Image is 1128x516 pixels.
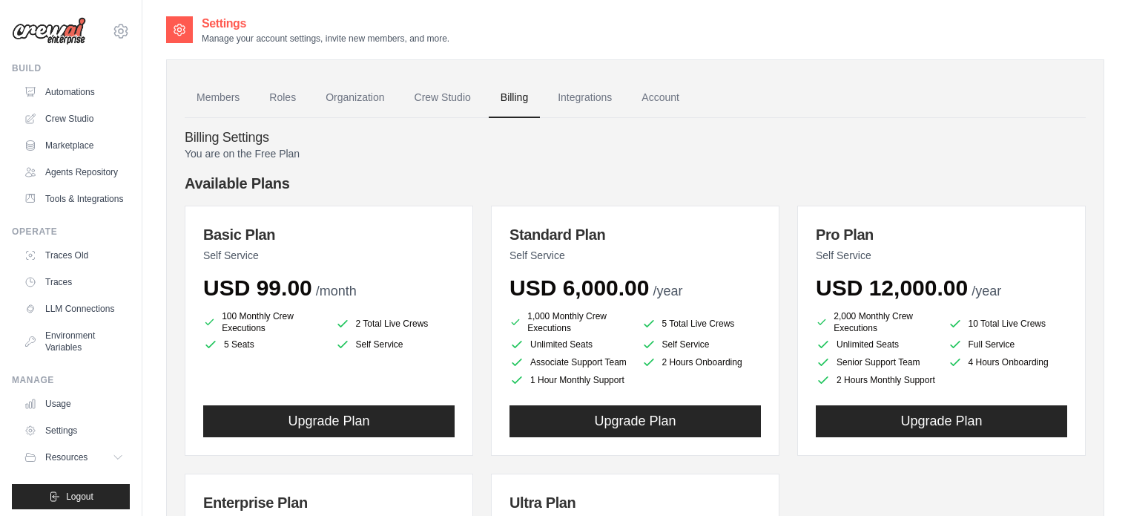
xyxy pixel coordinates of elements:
[509,337,630,352] li: Unlimited Seats
[45,451,88,463] span: Resources
[12,484,130,509] button: Logout
[653,284,682,298] span: /year
[18,445,130,469] button: Resources
[314,78,396,118] a: Organization
[12,17,86,45] img: Logo
[509,224,761,245] h3: Standard Plan
[948,313,1068,334] li: 10 Total Live Crews
[641,355,762,370] li: 2 Hours Onboarding
[816,224,1067,245] h3: Pro Plan
[185,78,251,118] a: Members
[203,224,455,245] h3: Basic Plan
[816,337,936,352] li: Unlimited Seats
[816,373,936,388] li: 2 Hours Monthly Support
[203,337,323,352] li: 5 Seats
[948,355,1068,370] li: 4 Hours Onboarding
[509,248,761,263] p: Self Service
[509,492,761,513] h3: Ultra Plan
[18,187,130,211] a: Tools & Integrations
[12,226,130,238] div: Operate
[18,244,130,267] a: Traces Old
[816,275,968,300] span: USD 12,000.00
[18,270,130,294] a: Traces
[203,310,323,334] li: 100 Monthly Crew Executions
[18,107,130,131] a: Crew Studio
[509,310,630,334] li: 1,000 Monthly Crew Executions
[12,62,130,74] div: Build
[202,33,449,45] p: Manage your account settings, invite new members, and more.
[509,373,630,388] li: 1 Hour Monthly Support
[816,248,1067,263] p: Self Service
[18,134,130,157] a: Marketplace
[203,248,455,263] p: Self Service
[972,284,1001,298] span: /year
[185,146,1086,161] p: You are on the Free Plan
[185,130,1086,146] h4: Billing Settings
[641,337,762,352] li: Self Service
[18,419,130,442] a: Settings
[546,78,624,118] a: Integrations
[12,374,130,386] div: Manage
[203,275,312,300] span: USD 99.00
[185,173,1086,194] h4: Available Plans
[948,337,1068,352] li: Full Service
[509,405,761,437] button: Upgrade Plan
[489,78,540,118] a: Billing
[18,297,130,321] a: LLM Connections
[316,284,357,298] span: /month
[203,405,455,437] button: Upgrade Plan
[66,491,93,503] span: Logout
[816,310,936,334] li: 2,000 Monthly Crew Executions
[257,78,308,118] a: Roles
[630,78,691,118] a: Account
[203,492,455,513] h3: Enterprise Plan
[18,392,130,416] a: Usage
[403,78,483,118] a: Crew Studio
[641,313,762,334] li: 5 Total Live Crews
[18,80,130,104] a: Automations
[816,405,1067,437] button: Upgrade Plan
[202,15,449,33] h2: Settings
[335,337,455,352] li: Self Service
[509,275,649,300] span: USD 6,000.00
[816,355,936,370] li: Senior Support Team
[509,355,630,370] li: Associate Support Team
[18,160,130,184] a: Agents Repository
[335,313,455,334] li: 2 Total Live Crews
[18,324,130,359] a: Environment Variables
